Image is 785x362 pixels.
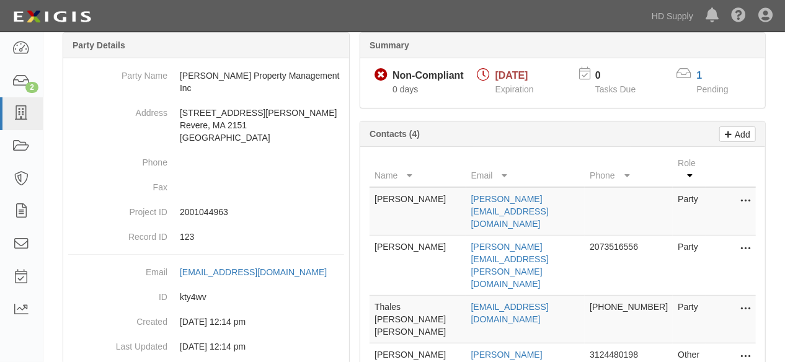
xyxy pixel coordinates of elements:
[180,231,344,243] p: 123
[68,334,167,353] dt: Last Updated
[495,70,528,81] span: [DATE]
[595,69,651,83] p: 0
[68,150,167,169] dt: Phone
[68,63,167,82] dt: Party Name
[68,200,167,218] dt: Project ID
[68,100,167,119] dt: Address
[180,267,340,277] a: [EMAIL_ADDRESS][DOMAIN_NAME]
[585,236,673,296] td: 2073516556
[673,152,706,187] th: Role
[645,4,699,29] a: HD Supply
[719,126,756,142] a: Add
[370,296,466,343] td: Thales [PERSON_NAME] [PERSON_NAME]
[370,40,409,50] b: Summary
[370,152,466,187] th: Name
[9,6,95,28] img: logo-5460c22ac91f19d4615b14bd174203de0afe785f0fc80cf4dbbc73dc1793850b.png
[68,260,167,278] dt: Email
[68,309,344,334] dd: 12/22/2023 12:14 pm
[73,40,125,50] b: Party Details
[585,152,673,187] th: Phone
[180,266,327,278] div: [EMAIL_ADDRESS][DOMAIN_NAME]
[731,9,746,24] i: Help Center - Complianz
[471,242,549,289] a: [PERSON_NAME][EMAIL_ADDRESS][PERSON_NAME][DOMAIN_NAME]
[585,296,673,343] td: [PHONE_NUMBER]
[180,206,344,218] p: 2001044963
[697,70,703,81] a: 1
[68,224,167,243] dt: Record ID
[732,127,750,141] p: Add
[68,175,167,193] dt: Fax
[370,187,466,236] td: [PERSON_NAME]
[375,69,388,82] i: Non-Compliant
[393,84,418,94] span: Since 08/15/2025
[68,63,344,100] dd: [PERSON_NAME] Property Management Inc
[68,285,344,309] dd: kty4wv
[595,84,636,94] span: Tasks Due
[68,334,344,359] dd: 12/22/2023 12:14 pm
[673,296,706,343] td: Party
[697,84,729,94] span: Pending
[68,309,167,328] dt: Created
[471,302,549,324] a: [EMAIL_ADDRESS][DOMAIN_NAME]
[25,82,38,93] div: 2
[495,84,534,94] span: Expiration
[466,152,585,187] th: Email
[471,194,549,229] a: [PERSON_NAME][EMAIL_ADDRESS][DOMAIN_NAME]
[370,236,466,296] td: [PERSON_NAME]
[673,236,706,296] td: Party
[673,187,706,236] td: Party
[68,100,344,150] dd: [STREET_ADDRESS][PERSON_NAME] Revere, MA 2151 [GEOGRAPHIC_DATA]
[393,69,464,83] div: Non-Compliant
[370,129,420,139] b: Contacts (4)
[68,285,167,303] dt: ID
